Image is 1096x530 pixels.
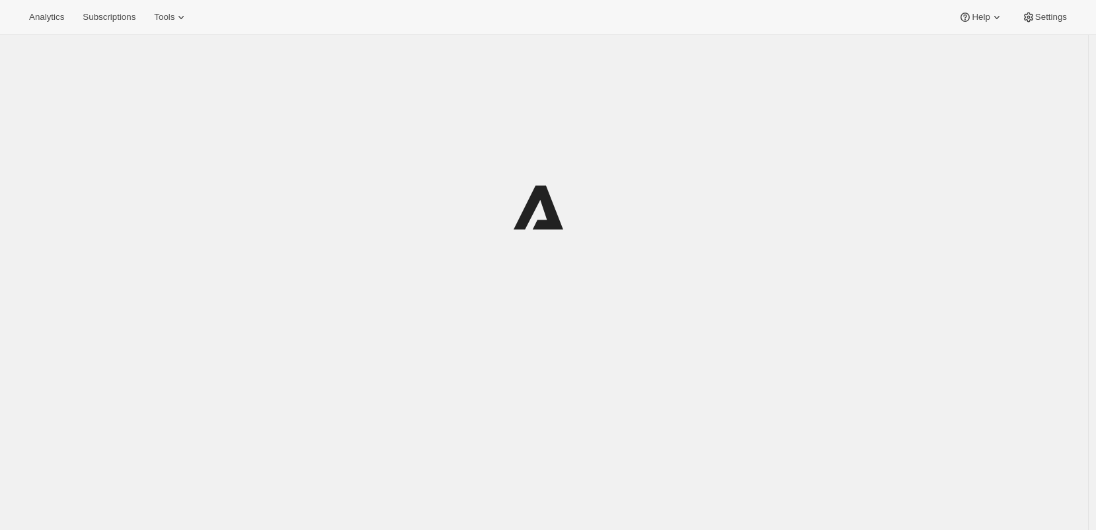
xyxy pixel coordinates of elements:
[951,8,1011,26] button: Help
[83,12,136,22] span: Subscriptions
[972,12,990,22] span: Help
[146,8,196,26] button: Tools
[21,8,72,26] button: Analytics
[1014,8,1075,26] button: Settings
[1035,12,1067,22] span: Settings
[75,8,143,26] button: Subscriptions
[154,12,175,22] span: Tools
[29,12,64,22] span: Analytics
